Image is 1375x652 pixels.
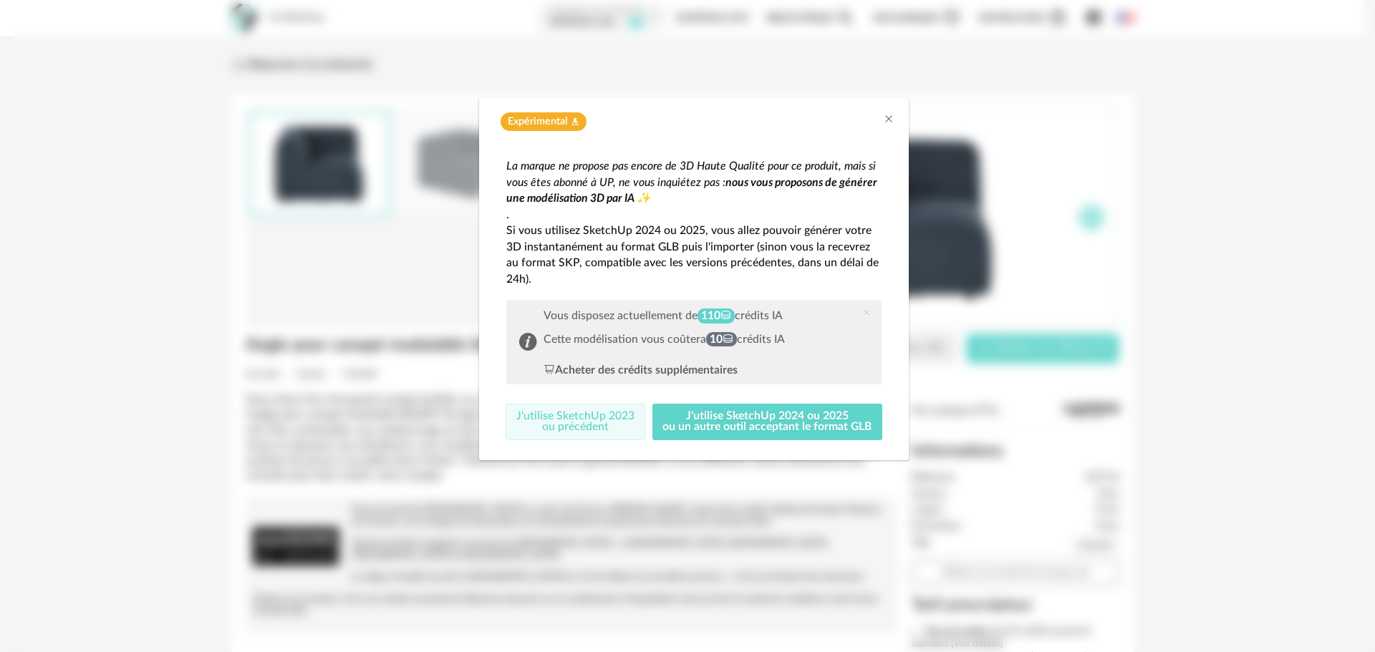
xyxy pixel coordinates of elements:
button: J'utilise SketchUp 2023ou précédent [506,404,645,441]
div: Vous disposez actuellement de crédits IA [544,309,785,323]
button: Close [883,112,894,127]
span: Expérimental [508,115,567,129]
p: Si vous utilisez SketchUp 2024 ou 2025, vous allez pouvoir générer votre 3D instantanément au for... [506,223,882,287]
div: Acheter des crédits supplémentaires [544,362,738,379]
div: dialog [479,98,909,461]
button: J'utilise SketchUp 2024 ou 2025ou un autre outil acceptant le format GLB [652,404,883,441]
span: 110 [698,308,735,323]
span: Flask icon [571,115,579,129]
span: 10 [706,332,737,347]
div: Cette modélisation vous coûtera crédits IA [544,333,785,346]
p: . [506,207,882,223]
em: La marque ne propose pas encore de 3D Haute Qualité pour ce produit, mais si vous êtes abonné à U... [506,160,876,188]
